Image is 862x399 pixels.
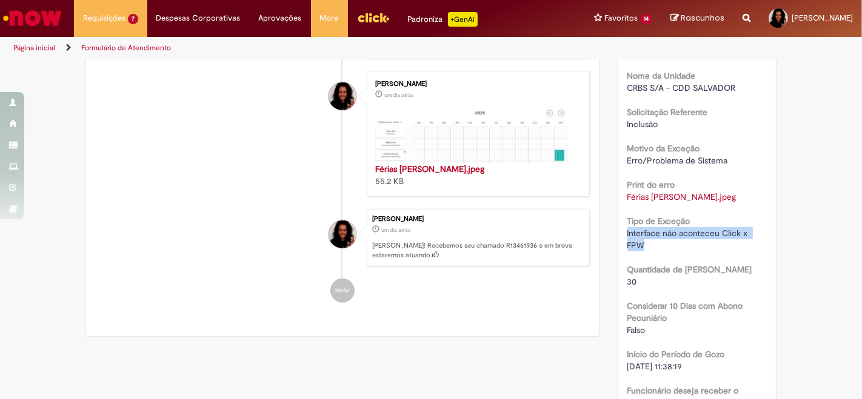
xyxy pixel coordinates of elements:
[95,209,590,267] li: Flavia Almeida Andrade
[156,12,241,24] span: Despesas Corporativas
[627,119,658,130] span: Inclusão
[81,43,171,53] a: Formulário de Atendimento
[792,13,853,23] span: [PERSON_NAME]
[408,12,478,27] div: Padroniza
[627,107,708,117] b: Solicitação Referente
[627,349,725,360] b: Início do Período de Gozo
[329,82,356,110] div: Flavia Almeida Andrade
[640,14,652,24] span: 14
[627,82,736,93] span: CRBS S/A - CDD SALVADOR
[13,43,55,53] a: Página inicial
[604,12,638,24] span: Favoritos
[375,81,577,88] div: [PERSON_NAME]
[627,70,696,81] b: Nome da Unidade
[670,13,724,24] a: Rascunhos
[381,226,410,234] span: um dia atrás
[381,226,410,234] time: 29/08/2025 11:39:43
[627,325,646,335] span: Falso
[357,8,390,27] img: click_logo_yellow_360x200.png
[329,220,356,248] div: Flavia Almeida Andrade
[627,300,743,323] b: Considerar 10 Dias com Abono Pecuniário
[1,6,64,30] img: ServiceNow
[448,12,478,27] p: +GenAi
[627,264,752,275] b: Quantidade de [PERSON_NAME]
[372,216,583,223] div: [PERSON_NAME]
[627,143,700,154] b: Motivo da Exceção
[627,191,737,202] a: Download de Férias Fernando.jpeg
[375,163,484,174] a: Férias [PERSON_NAME].jpeg
[681,12,724,24] span: Rascunhos
[627,179,675,190] b: Print do erro
[627,155,728,166] span: Erro/Problema de Sistema
[372,241,583,260] p: [PERSON_NAME]! Recebemos seu chamado R13461936 e em breve estaremos atuando.
[128,14,138,24] span: 7
[627,228,750,251] span: Interface não aconteceu Click x FPW
[259,12,302,24] span: Aprovações
[375,163,577,187] div: 55.2 KB
[627,216,690,226] b: Tipo de Exceção
[9,37,566,59] ul: Trilhas de página
[320,12,339,24] span: More
[384,91,413,99] span: um dia atrás
[384,91,413,99] time: 29/08/2025 11:36:59
[627,361,683,372] span: [DATE] 11:38:19
[83,12,125,24] span: Requisições
[627,276,637,287] span: 30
